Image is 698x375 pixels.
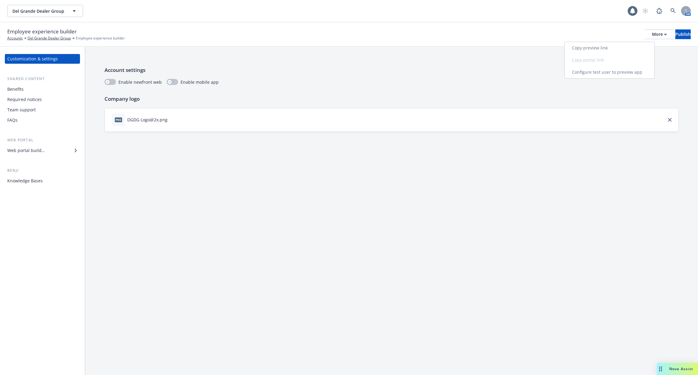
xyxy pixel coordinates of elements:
[127,117,168,123] div: DGDG Logo@2x.png
[105,66,679,74] p: Account settings
[5,115,80,125] a: FAQs
[657,363,698,375] button: Nova Assist
[565,66,654,78] a: Configure test user to preview app
[5,95,80,104] a: Required notices
[669,366,693,371] span: Nova Assist
[5,54,80,64] a: Customization & settings
[5,167,80,174] div: Benji
[7,115,18,125] div: FAQs
[115,117,122,122] span: png
[7,35,23,41] a: Accounts
[666,116,673,123] a: close
[657,363,664,375] div: Drag to move
[118,79,162,85] span: Enable newfront web
[105,95,679,103] p: Company logo
[639,5,651,17] a: Start snowing
[76,35,125,41] span: Employee experience builder
[7,84,24,94] div: Benefits
[675,29,691,39] button: Publish
[7,95,42,104] div: Required notices
[653,5,665,17] a: Report a Bug
[5,105,80,115] a: Team support
[5,176,80,186] a: Knowledge Bases
[7,105,36,115] div: Team support
[565,42,654,54] a: Copy preview link
[5,76,80,82] div: Shared content
[28,35,71,41] a: Del Grande Dealer Group
[652,30,667,39] div: More
[7,54,58,64] div: Customization & settings
[645,29,674,39] button: More
[7,146,45,155] div: Web portal builder
[7,176,43,186] div: Knowledge Bases
[7,28,77,35] span: Employee experience builder
[12,8,65,14] span: Del Grande Dealer Group
[5,146,80,155] a: Web portal builder
[667,5,679,17] a: Search
[675,30,691,39] div: Publish
[181,79,219,85] span: Enable mobile app
[5,84,80,94] a: Benefits
[170,117,175,123] button: download file
[7,5,83,17] button: Del Grande Dealer Group
[5,137,80,143] div: Web portal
